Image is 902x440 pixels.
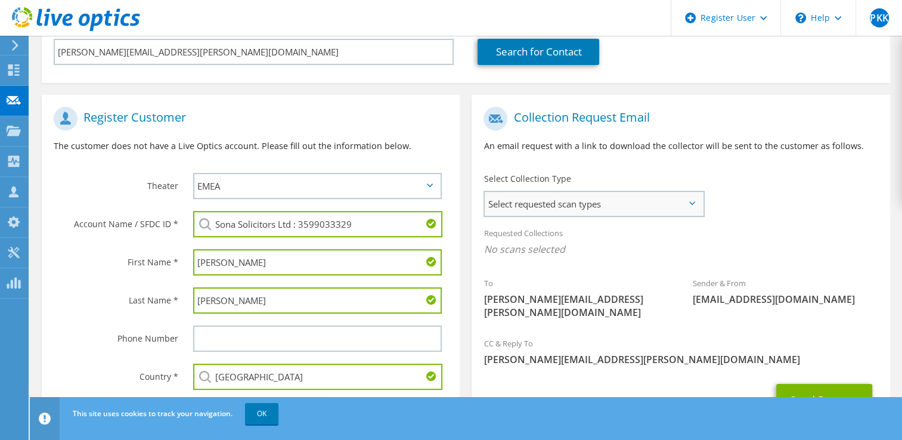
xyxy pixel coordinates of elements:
label: Phone Number [54,326,178,345]
span: [PERSON_NAME][EMAIL_ADDRESS][PERSON_NAME][DOMAIN_NAME] [483,353,878,366]
p: An email request with a link to download the collector will be sent to the customer as follows. [483,140,878,153]
label: Account Name / SFDC ID * [54,211,178,230]
span: [PERSON_NAME][EMAIL_ADDRESS][PERSON_NAME][DOMAIN_NAME] [483,293,669,319]
span: Select requested scan types [485,192,702,216]
label: First Name * [54,249,178,268]
svg: \n [795,13,806,23]
label: Theater [54,173,178,192]
div: Requested Collections [472,221,889,265]
h1: Register Customer [54,107,442,131]
a: Search for Contact [478,39,599,65]
span: No scans selected [483,243,878,256]
div: To [472,271,681,325]
label: Country * [54,364,178,383]
div: Sender & From [681,271,890,312]
a: OK [245,403,278,424]
p: The customer does not have a Live Optics account. Please fill out the information below. [54,140,448,153]
label: Last Name * [54,287,178,306]
div: CC & Reply To [472,331,889,372]
span: [EMAIL_ADDRESS][DOMAIN_NAME] [693,293,878,306]
button: Send Request [776,384,872,416]
span: PKK [870,8,889,27]
span: This site uses cookies to track your navigation. [73,408,233,419]
h1: Collection Request Email [483,107,872,131]
label: Select Collection Type [483,173,571,185]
